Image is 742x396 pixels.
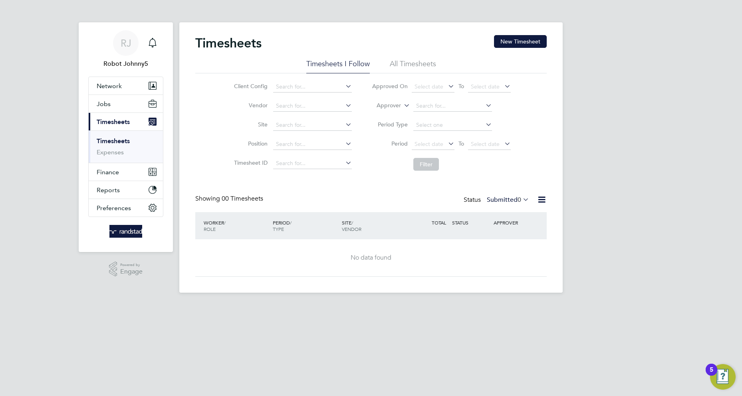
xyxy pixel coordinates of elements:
input: Search for... [273,139,352,150]
span: TOTAL [432,219,446,226]
label: Timesheet ID [232,159,268,166]
span: TYPE [273,226,284,232]
span: RJ [121,38,131,48]
label: Vendor [232,102,268,109]
span: Reports [97,186,120,194]
input: Search for... [273,158,352,169]
span: / [290,219,292,226]
input: Select one [413,120,492,131]
button: Finance [89,163,163,181]
button: Reports [89,181,163,199]
span: Select date [415,140,443,148]
label: Position [232,140,268,147]
span: / [224,219,226,226]
li: Timesheets I Follow [306,59,370,73]
span: Powered by [120,262,143,268]
span: Network [97,82,122,90]
span: To [456,81,466,91]
span: Timesheets [97,118,130,126]
input: Search for... [273,81,352,93]
span: Jobs [97,100,111,108]
button: Filter [413,158,439,171]
a: Powered byEngage [109,262,143,277]
button: New Timesheet [494,35,547,48]
span: 00 Timesheets [222,195,263,203]
span: Preferences [97,204,131,212]
a: RJRobot Johnny5 [88,30,163,69]
div: Showing [195,195,265,203]
span: To [456,138,466,149]
span: Select date [471,83,500,90]
button: Open Resource Center, 5 new notifications [710,364,736,390]
span: VENDOR [342,226,361,232]
div: Status [464,195,531,206]
nav: Main navigation [79,22,173,252]
span: Select date [471,140,500,148]
label: Approved On [372,83,408,90]
span: Robot Johnny5 [88,59,163,69]
li: All Timesheets [390,59,436,73]
span: ROLE [204,226,216,232]
input: Search for... [273,100,352,112]
h2: Timesheets [195,35,262,51]
label: Period [372,140,408,147]
img: randstad-logo-retina.png [109,225,143,238]
button: Timesheets [89,113,163,130]
button: Network [89,77,163,95]
div: APPROVER [492,215,533,230]
span: Engage [120,268,143,275]
span: 0 [518,196,521,204]
input: Search for... [413,100,492,112]
span: Finance [97,168,119,176]
span: Select date [415,83,443,90]
button: Preferences [89,199,163,217]
input: Search for... [273,120,352,131]
div: SITE [340,215,409,236]
div: 5 [710,370,713,380]
label: Site [232,121,268,128]
label: Client Config [232,83,268,90]
a: Go to home page [88,225,163,238]
a: Expenses [97,148,124,156]
label: Submitted [487,196,529,204]
div: PERIOD [271,215,340,236]
span: / [351,219,353,226]
div: STATUS [450,215,492,230]
div: Timesheets [89,130,163,163]
label: Approver [365,102,401,110]
a: Timesheets [97,137,130,145]
button: Jobs [89,95,163,112]
label: Period Type [372,121,408,128]
div: WORKER [202,215,271,236]
div: No data found [203,254,539,262]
